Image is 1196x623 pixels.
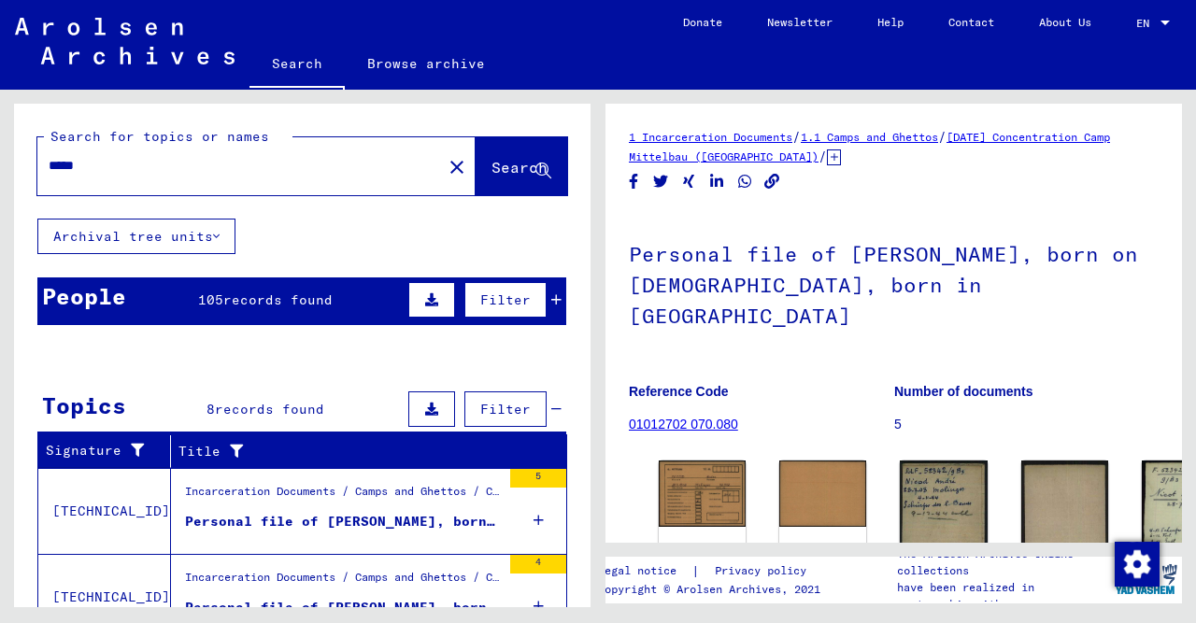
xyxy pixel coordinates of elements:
span: Filter [480,401,531,418]
span: / [819,148,827,164]
button: Filter [464,391,547,427]
button: Share on Xing [679,170,699,193]
img: 001.jpg [659,460,746,526]
span: 105 [198,291,223,308]
span: / [938,128,947,145]
img: 002.jpg [779,460,866,527]
b: Number of documents [894,384,1033,399]
b: Reference Code [629,384,729,399]
span: / [792,128,801,145]
button: Share on Facebook [624,170,644,193]
p: Copyright © Arolsen Archives, 2021 [598,581,829,598]
img: 001.jpg [900,460,987,584]
div: Title [178,442,530,461]
img: yv_logo.png [1111,556,1181,602]
button: Share on WhatsApp [735,170,755,193]
button: Share on LinkedIn [707,170,727,193]
span: records found [223,291,333,308]
img: Arolsen_neg.svg [15,18,235,64]
button: Filter [464,282,547,318]
a: 1.1 Camps and Ghettos [801,130,938,144]
img: Zustimmung ändern [1115,542,1160,587]
p: The Arolsen Archives online collections [897,545,1110,579]
button: Search [476,137,567,195]
a: 01012702 070.080 [629,417,738,432]
mat-select-trigger: EN [1136,16,1149,30]
div: Signature [46,436,175,466]
p: 5 [894,415,1159,434]
img: 002.jpg [1021,460,1108,584]
div: Incarceration Documents / Camps and Ghettos / Concentration Camp Mittelbau ([PERSON_NAME]) / Conc... [185,569,501,595]
mat-label: Search for topics or names [50,128,269,145]
div: Signature [46,441,156,460]
div: Personal file of [PERSON_NAME], born on [DEMOGRAPHIC_DATA], born in [GEOGRAPHIC_DATA] [185,512,501,531]
h1: Personal file of [PERSON_NAME], born on [DEMOGRAPHIC_DATA], born in [GEOGRAPHIC_DATA] [629,211,1159,355]
a: Legal notice [598,561,691,581]
span: Search [491,158,548,177]
div: Title [178,436,548,466]
button: Copy link [762,170,782,193]
p: have been realized in partnership with [897,579,1110,613]
button: Clear [438,148,476,185]
span: Filter [480,291,531,308]
a: Search [249,41,345,90]
div: Personal file of [PERSON_NAME], born on [DEMOGRAPHIC_DATA], born in [GEOGRAPHIC_DATA]. [PERSON_NAME] [185,598,501,617]
div: Incarceration Documents / Camps and Ghettos / Concentration Camp Mittelbau ([PERSON_NAME]) / Conc... [185,483,501,509]
div: Zustimmung ändern [1114,541,1159,586]
a: Privacy policy [700,561,829,581]
a: 1 Incarceration Documents [629,130,792,144]
button: Share on Twitter [651,170,671,193]
div: People [42,279,126,313]
a: Browse archive [345,41,507,86]
div: | [598,561,829,581]
mat-icon: close [446,156,468,178]
button: Archival tree units [37,219,235,254]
